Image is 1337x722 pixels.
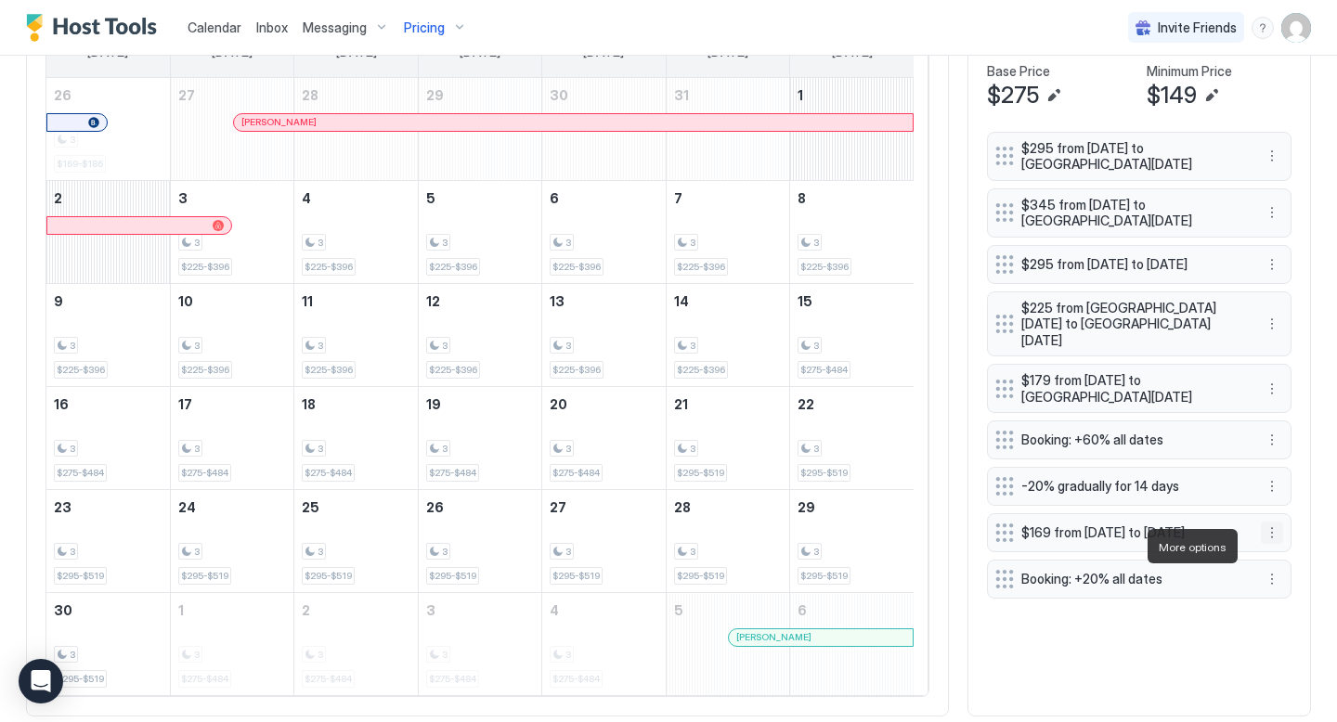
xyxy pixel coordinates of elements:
td: October 27, 2025 [170,78,293,181]
a: October 31, 2025 [667,78,789,112]
span: 12 [426,293,440,309]
a: October 30, 2025 [542,78,665,112]
span: 17 [178,396,192,412]
span: 3 [442,546,448,558]
td: November 21, 2025 [666,386,789,489]
span: $295-$519 [552,570,600,582]
div: menu [1261,475,1283,497]
a: November 3, 2025 [171,181,293,215]
a: December 1, 2025 [171,593,293,627]
span: 3 [318,237,323,249]
span: 4 [302,190,311,206]
span: $295-$519 [57,673,104,685]
td: October 28, 2025 [294,78,418,181]
a: November 12, 2025 [419,284,541,318]
span: $275-$484 [552,467,600,479]
span: 3 [194,340,200,352]
span: 21 [674,396,688,412]
span: $225-$396 [181,261,229,273]
a: November 8, 2025 [790,181,914,215]
button: More options [1261,253,1283,276]
div: menu [1261,378,1283,400]
td: October 30, 2025 [542,78,666,181]
td: December 3, 2025 [418,592,541,695]
span: 1 [178,602,184,618]
span: 3 [690,340,695,352]
span: 3 [194,237,200,249]
div: menu [1261,313,1283,335]
a: November 27, 2025 [542,490,665,524]
a: November 23, 2025 [46,490,170,524]
span: 3 [565,340,571,352]
span: $225-$396 [552,364,601,376]
button: More options [1261,313,1283,335]
span: 3 [70,546,75,558]
span: 8 [798,190,806,206]
a: December 3, 2025 [419,593,541,627]
span: 28 [302,87,318,103]
td: November 20, 2025 [542,386,666,489]
td: December 2, 2025 [294,592,418,695]
span: $225-$396 [181,364,229,376]
a: November 2, 2025 [46,181,170,215]
span: $295-$519 [800,570,848,582]
span: Minimum Price [1147,63,1232,80]
span: 2 [54,190,62,206]
span: 27 [550,499,566,515]
button: Edit [1043,84,1065,107]
span: 3 [565,443,571,455]
span: Invite Friends [1158,19,1237,36]
span: [PERSON_NAME] [241,116,317,128]
span: $225-$396 [677,364,725,376]
span: $295-$519 [429,570,476,582]
span: 18 [302,396,316,412]
a: November 20, 2025 [542,387,665,421]
td: November 25, 2025 [294,489,418,592]
span: 24 [178,499,196,515]
span: $295-$519 [305,570,352,582]
span: 2 [302,602,310,618]
span: Inbox [256,19,288,35]
td: November 24, 2025 [170,489,293,592]
td: November 1, 2025 [790,78,914,181]
td: November 6, 2025 [542,180,666,283]
span: $295-$519 [677,467,724,479]
a: October 28, 2025 [294,78,417,112]
span: 6 [798,602,807,618]
span: 3 [565,546,571,558]
td: November 26, 2025 [418,489,541,592]
span: 26 [426,499,444,515]
a: November 11, 2025 [294,284,417,318]
span: 5 [674,602,683,618]
a: December 6, 2025 [790,593,914,627]
td: November 4, 2025 [294,180,418,283]
td: November 23, 2025 [46,489,170,592]
a: November 18, 2025 [294,387,417,421]
td: November 30, 2025 [46,592,170,695]
button: More options [1261,378,1283,400]
a: November 5, 2025 [419,181,541,215]
a: November 10, 2025 [171,284,293,318]
td: December 1, 2025 [170,592,293,695]
span: 4 [550,602,559,618]
span: 3 [426,602,435,618]
span: 20 [550,396,567,412]
td: November 28, 2025 [666,489,789,592]
td: November 29, 2025 [790,489,914,592]
td: November 17, 2025 [170,386,293,489]
a: November 15, 2025 [790,284,914,318]
a: December 4, 2025 [542,593,665,627]
span: 3 [442,443,448,455]
span: 14 [674,293,689,309]
a: November 19, 2025 [419,387,541,421]
td: November 19, 2025 [418,386,541,489]
span: 3 [690,237,695,249]
span: $295-$519 [677,570,724,582]
span: -20% gradually for 14 days [1021,478,1242,495]
span: 7 [674,190,682,206]
span: $169 from [DATE] to [DATE] [1021,524,1242,541]
span: Booking: +60% all dates [1021,432,1242,448]
span: $225-$396 [429,364,477,376]
span: $225 from [GEOGRAPHIC_DATA][DATE] to [GEOGRAPHIC_DATA][DATE] [1021,300,1242,349]
a: November 13, 2025 [542,284,665,318]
